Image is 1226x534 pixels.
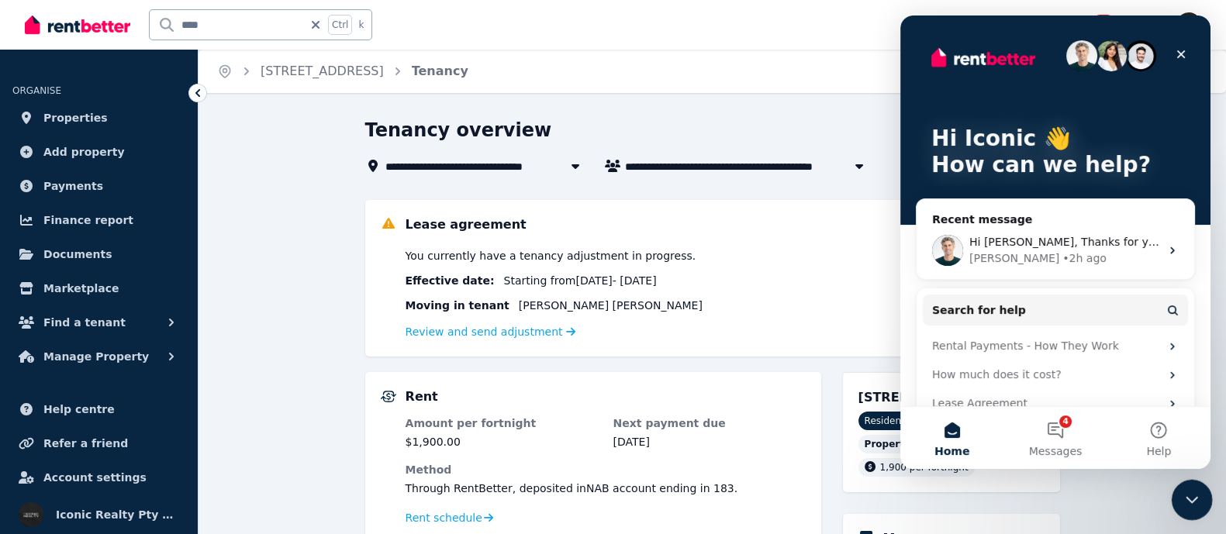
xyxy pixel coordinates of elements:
span: Properties [43,109,108,127]
span: [STREET_ADDRESS] [858,390,994,405]
span: Marketplace [43,279,119,298]
h1: Tenancy overview [365,118,552,143]
img: Rental Payments [381,391,396,402]
span: Effective date : [406,273,495,288]
span: ORGANISE [12,85,61,96]
a: Account settings [12,462,185,493]
a: Tenancy [412,64,468,78]
a: Payments [12,171,185,202]
dd: $1,900.00 [406,434,598,450]
a: Rent schedule [406,510,494,525]
span: Ctrl [328,15,352,35]
span: Starting from [DATE] - [DATE] [503,273,656,288]
a: Review and send adjustment [406,326,576,338]
span: Finance report [43,211,133,229]
a: [STREET_ADDRESS] [261,64,384,78]
span: You currently have a tenancy adjustment in progress. [406,248,696,264]
span: Residential | For rent [858,412,968,430]
a: Finance report [12,205,185,236]
span: Manage Property [43,347,149,366]
img: RentBetter [25,13,130,36]
span: Find a tenant [43,313,126,332]
span: 1,900 per fortnight [880,462,969,473]
a: Properties [12,102,185,133]
button: Manage Property [12,341,185,372]
dt: Next payment due [613,415,806,431]
span: Help centre [43,400,115,419]
div: : 384818 [858,435,970,453]
span: Payments [43,177,103,195]
span: Account settings [43,468,147,487]
h5: Lease agreement [406,215,527,234]
dd: [DATE] [613,434,806,450]
span: k [358,19,364,31]
a: Refer a friend [12,428,185,459]
h5: Rent [406,388,438,406]
button: Find a tenant [12,307,185,338]
a: Add property [12,136,185,167]
span: Iconic Realty Pty Ltd [56,505,179,524]
dt: Method [406,462,806,477]
a: Documents [12,239,185,270]
span: Rent schedule [406,510,482,525]
span: Documents [43,245,112,264]
img: Iconic Realty Pty Ltd [19,502,43,527]
span: Through RentBetter , deposited in NAB account ending in 183 . [406,482,738,494]
span: Moving in tenant [406,298,509,313]
img: Iconic Realty Pty Ltd [1176,12,1201,37]
span: 218 [1094,15,1113,26]
a: Help centre [12,394,185,425]
span: Refer a friend [43,434,128,453]
span: Add property [43,143,125,161]
dt: Amount per fortnight [406,415,598,431]
iframe: Intercom live chat [900,16,1210,469]
iframe: Intercom live chat [1172,480,1213,521]
nav: Breadcrumb [199,50,487,93]
a: Marketplace [12,273,185,304]
span: Property ID [865,438,925,450]
span: [PERSON_NAME] [PERSON_NAME] [519,298,703,313]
